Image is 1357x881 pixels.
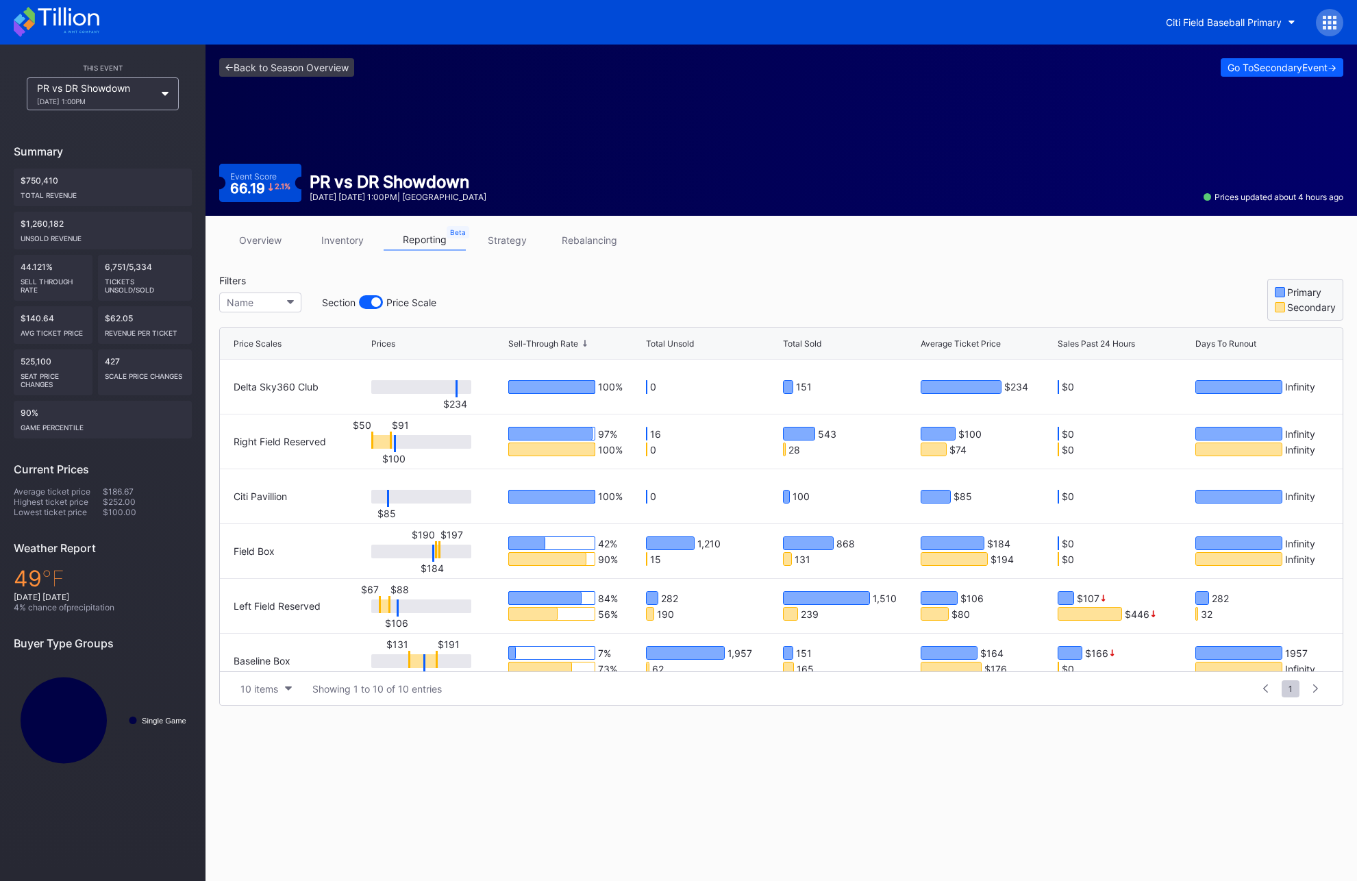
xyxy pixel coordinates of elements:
[14,592,192,602] div: [DATE] [DATE]
[322,295,436,309] div: Section Price Scale
[219,229,301,251] a: overview
[646,338,694,349] div: Total Unsold
[275,183,290,190] div: 2.1 %
[661,592,678,604] div: 282
[412,529,435,541] div: $190
[230,171,277,182] div: Event Score
[14,255,92,301] div: 44.121%
[1166,16,1282,28] div: Citi Field Baseball Primary
[650,427,661,440] div: 16
[1062,427,1074,440] div: $0
[652,662,664,675] div: 62
[438,398,473,410] div: $234
[384,229,466,251] a: reporting
[1221,58,1343,77] button: Go ToSecondaryEvent->
[361,584,379,595] div: $67
[234,545,275,557] div: Field Box
[219,293,301,312] button: Name
[98,255,192,301] div: 6,751/5,334
[1285,662,1315,675] div: Infinity
[650,443,656,456] div: 0
[21,418,185,432] div: Game percentile
[14,497,103,507] div: Highest ticket price
[650,381,656,393] div: 0
[801,608,819,620] div: 239
[466,229,548,251] a: strategy
[219,58,354,77] a: <-Back to Season Overview
[958,427,982,440] div: $100
[1077,592,1099,604] div: $107
[14,169,192,206] div: $750,410
[14,541,192,555] div: Weather Report
[650,491,656,503] div: 0
[783,338,821,349] div: Total Sold
[727,647,752,659] div: 1,957
[103,497,192,507] div: $252.00
[37,97,155,106] div: [DATE] 1:00PM
[1058,338,1135,349] div: Sales Past 24 Hours
[310,172,486,192] div: PR vs DR Showdown
[14,64,192,72] div: This Event
[598,662,617,675] div: 73 %
[21,229,185,243] div: Unsold Revenue
[21,186,185,199] div: Total Revenue
[14,507,103,517] div: Lowest ticket price
[984,662,1007,675] div: $176
[371,338,395,349] div: Prices
[42,565,64,592] span: ℉
[657,608,674,620] div: 190
[234,655,290,667] div: Baseline Box
[598,443,623,456] div: 100 %
[598,647,611,659] div: 7 %
[14,306,92,344] div: $140.64
[980,647,1004,659] div: $164
[1201,608,1212,620] div: 32
[105,367,186,380] div: scale price changes
[234,381,319,393] div: Delta Sky360 Club
[818,427,836,440] div: 543
[14,401,192,438] div: 90%
[438,638,460,650] div: $191
[1156,10,1306,35] button: Citi Field Baseball Primary
[1212,592,1229,604] div: 282
[960,592,984,604] div: $106
[310,192,486,202] div: [DATE] [DATE] 1:00PM | [GEOGRAPHIC_DATA]
[991,553,1014,565] div: $194
[98,349,192,395] div: 427
[1062,662,1074,675] div: $0
[227,297,253,308] div: Name
[14,462,192,476] div: Current Prices
[508,338,578,349] div: Sell-Through Rate
[598,381,623,393] div: 100 %
[240,683,278,695] div: 10 items
[1062,537,1074,549] div: $0
[1285,381,1315,393] div: Infinity
[14,486,103,497] div: Average ticket price
[797,662,814,675] div: 165
[379,617,414,629] div: $106
[987,537,1010,549] div: $184
[1062,381,1074,393] div: $0
[1204,192,1343,202] div: Prices updated about 4 hours ago
[14,145,192,158] div: Summary
[1285,647,1308,659] div: 1957
[1228,62,1336,73] div: Go To Secondary Event ->
[21,323,86,337] div: Avg ticket price
[1285,553,1315,565] div: Infinity
[440,529,463,541] div: $197
[796,381,812,393] div: 151
[353,419,371,431] div: $50
[598,491,623,503] div: 100 %
[390,584,409,595] div: $88
[301,229,384,251] a: inventory
[1062,443,1074,456] div: $0
[795,553,810,565] div: 131
[1004,381,1028,393] div: $234
[921,338,1001,349] div: Average Ticket Price
[949,443,967,456] div: $74
[14,660,192,780] svg: Chart title
[219,275,443,286] div: Filters
[1287,286,1321,298] div: Primary
[234,600,321,612] div: Left Field Reserved
[103,486,192,497] div: $186.67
